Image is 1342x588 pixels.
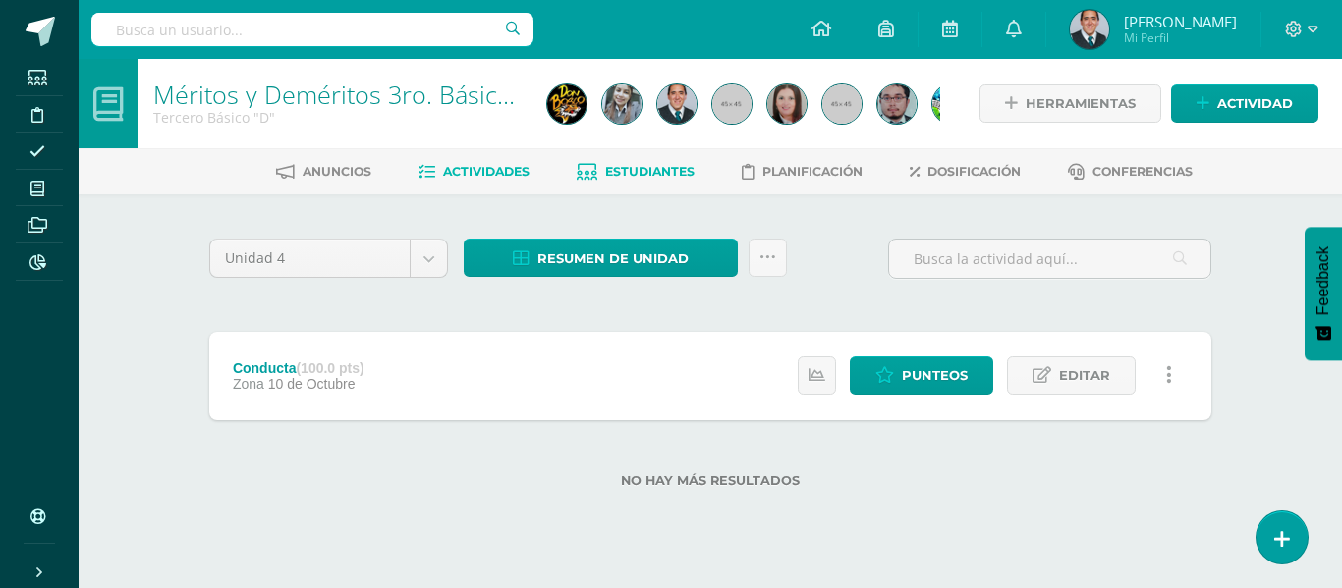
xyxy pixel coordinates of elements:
span: Herramientas [1026,85,1136,122]
img: 93a01b851a22af7099796f9ee7ca9c46.png [602,84,642,124]
input: Busca la actividad aquí... [889,240,1210,278]
a: Punteos [850,356,993,395]
span: Dosificación [927,164,1021,179]
a: Méritos y Deméritos 3ro. Básico "D" [153,78,554,111]
a: Anuncios [276,156,371,187]
img: a9976b1cad2e56b1ca6362e8fabb9e16.png [657,84,697,124]
div: Tercero Básico 'D' [153,108,524,127]
img: e03ec1ec303510e8e6f60bf4728ca3bf.png [767,84,807,124]
a: Dosificación [910,156,1021,187]
a: Estudiantes [577,156,695,187]
img: 45x45 [712,84,752,124]
span: Actividad [1217,85,1293,122]
span: Estudiantes [605,164,695,179]
a: Herramientas [979,84,1161,123]
h1: Méritos y Deméritos 3ro. Básico "D" [153,80,524,108]
button: Feedback - Mostrar encuesta [1305,227,1342,360]
span: Feedback [1314,246,1332,315]
span: Punteos [902,357,968,394]
img: e848a06d305063da6e408c2e705eb510.png [547,84,587,124]
a: Planificación [742,156,863,187]
a: Resumen de unidad [464,239,738,277]
strong: (100.0 pts) [296,360,363,376]
span: Editar [1059,357,1110,394]
label: No hay más resultados [209,473,1211,488]
span: Mi Perfil [1124,29,1237,46]
span: Resumen de unidad [537,241,689,277]
input: Busca un usuario... [91,13,533,46]
span: Conferencias [1092,164,1193,179]
span: Zona [233,376,264,392]
img: c79a8ee83a32926c67f9bb364e6b58c4.png [877,84,917,124]
a: Actividad [1171,84,1318,123]
span: Actividades [443,164,530,179]
a: Actividades [419,156,530,187]
span: 10 de Octubre [268,376,356,392]
span: Planificación [762,164,863,179]
a: Unidad 4 [210,240,447,277]
img: 45x45 [822,84,862,124]
div: Conducta [233,360,364,376]
a: Conferencias [1068,156,1193,187]
span: [PERSON_NAME] [1124,12,1237,31]
span: Anuncios [303,164,371,179]
span: Unidad 4 [225,240,395,277]
img: 852c373e651f39172791dbf6cd0291a6.png [932,84,972,124]
img: a9976b1cad2e56b1ca6362e8fabb9e16.png [1070,10,1109,49]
